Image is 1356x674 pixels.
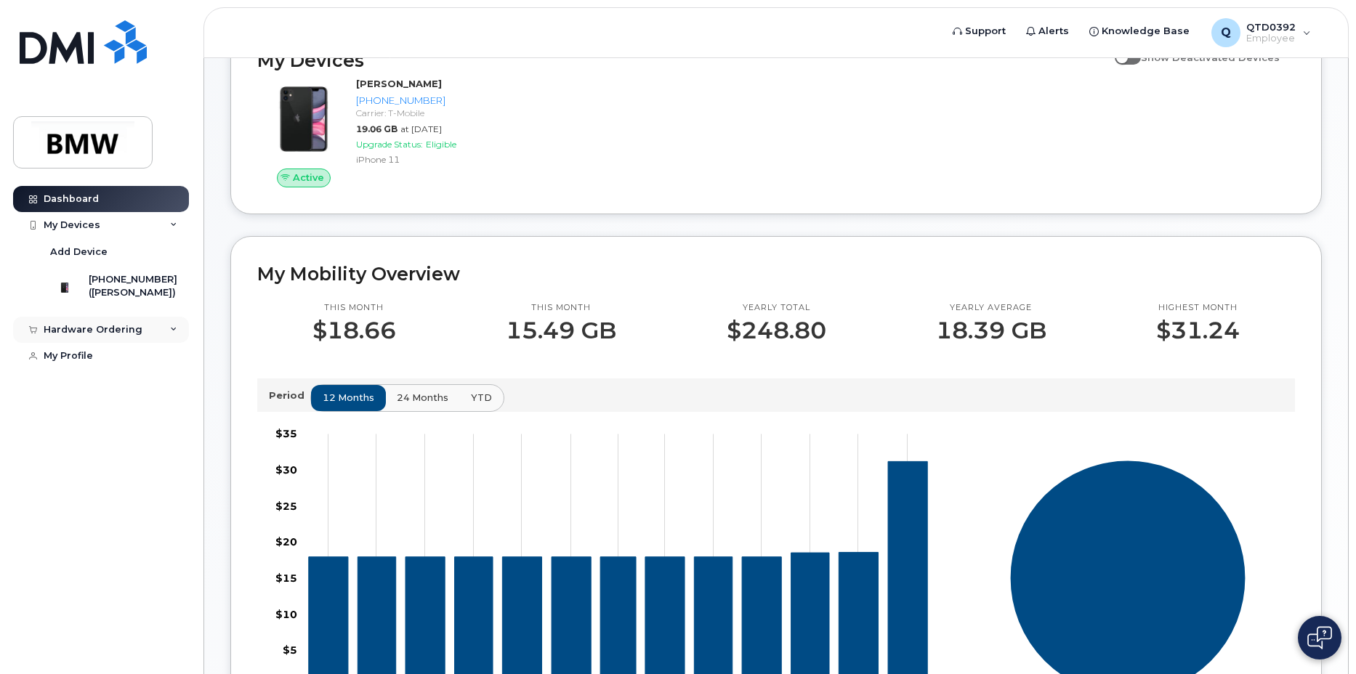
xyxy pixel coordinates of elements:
span: Knowledge Base [1102,24,1190,38]
tspan: $10 [275,607,297,620]
span: Employee [1246,33,1296,44]
tspan: $35 [275,427,297,440]
a: Support [943,17,1016,46]
h2: My Mobility Overview [257,263,1295,285]
a: Knowledge Base [1079,17,1200,46]
p: Highest month [1156,302,1240,314]
span: Support [965,24,1006,38]
span: QTD0392 [1246,21,1296,33]
tspan: $25 [275,499,297,512]
a: Active[PERSON_NAME][PHONE_NUMBER]Carrier: T-Mobile19.06 GBat [DATE]Upgrade Status:EligibleiPhone 11 [257,77,504,187]
span: Q [1221,24,1231,41]
div: iPhone 11 [356,153,498,166]
span: Eligible [426,139,456,150]
div: Carrier: T-Mobile [356,107,498,119]
p: 18.39 GB [936,317,1046,344]
span: Upgrade Status: [356,139,423,150]
p: $18.66 [312,317,396,344]
h2: My Devices [257,49,1107,71]
span: Alerts [1038,24,1069,38]
tspan: $20 [275,535,297,548]
p: Yearly total [727,302,826,314]
p: 15.49 GB [506,317,616,344]
span: Active [293,171,324,184]
tspan: $5 [283,643,297,657]
tspan: $15 [275,572,297,585]
p: $248.80 [727,317,826,344]
div: QTD0392 [1201,18,1321,47]
div: [PHONE_NUMBER] [356,94,498,107]
p: This month [506,302,616,314]
span: at [DATE] [400,123,442,134]
tspan: $30 [275,463,297,476]
p: Yearly average [936,302,1046,314]
span: 24 months [397,391,448,405]
img: Open chat [1307,626,1332,649]
p: $31.24 [1156,317,1240,344]
a: Alerts [1016,17,1079,46]
p: Period [269,389,310,402]
p: This month [312,302,396,314]
strong: [PERSON_NAME] [356,78,442,89]
span: 19.06 GB [356,123,397,134]
img: iPhone_11.jpg [269,84,339,154]
span: YTD [471,391,492,405]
